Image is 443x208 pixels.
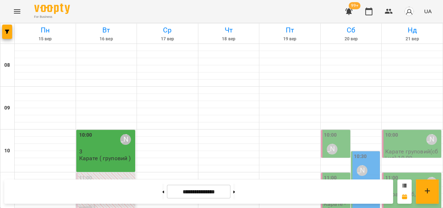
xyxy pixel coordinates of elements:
h6: 09 [4,104,10,112]
p: Карате груповий(сб і нд) 10.00 [385,148,440,161]
img: Voopty Logo [34,4,70,14]
p: Карате ( груповий ) [79,155,131,161]
span: 99+ [349,2,361,9]
label: 11:00 [79,174,92,182]
h6: 20 вер [322,36,381,42]
h6: 21 вер [383,36,442,42]
h6: 19 вер [260,36,319,42]
p: 3 [79,148,134,154]
h6: 18 вер [199,36,258,42]
label: 10:00 [324,131,337,139]
button: UA [421,5,434,18]
label: 10:00 [385,131,398,139]
h6: 08 [4,61,10,69]
label: 10:00 [79,131,92,139]
label: 11:00 [385,174,398,182]
h6: Пн [16,25,75,36]
div: Киричко Тарас [327,144,337,154]
div: Мамішев Еміль [120,134,131,145]
div: Мамішев Еміль [357,165,367,176]
h6: 15 вер [16,36,75,42]
h6: 10 [4,147,10,155]
h6: Пт [260,25,319,36]
img: avatar_s.png [404,6,414,16]
h6: 16 вер [77,36,136,42]
h6: Чт [199,25,258,36]
h6: 17 вер [138,36,197,42]
button: Menu [9,3,26,20]
label: 11:00 [324,174,337,182]
h6: Сб [322,25,381,36]
h6: Нд [383,25,442,36]
h6: Вт [77,25,136,36]
span: UA [424,7,432,15]
div: Киричко Тарас [426,134,437,145]
span: For Business [34,15,70,19]
label: 10:30 [354,153,367,161]
h6: Ср [138,25,197,36]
